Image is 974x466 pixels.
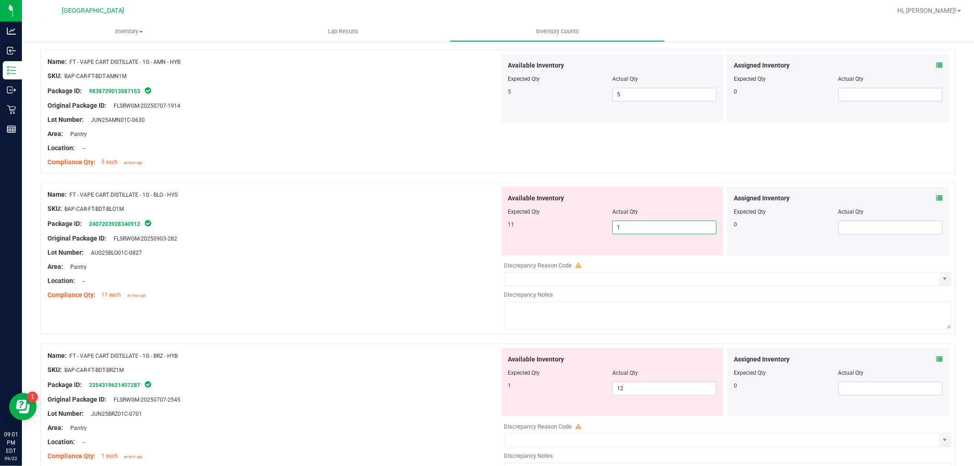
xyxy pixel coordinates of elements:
span: -- [78,439,85,445]
span: Actual Qty [612,370,638,376]
a: 9838729013587153 [89,88,140,94]
span: Hi, [PERSON_NAME]! [897,7,957,14]
span: FT - VAPE CART DISTILLATE - 1G - AMN - HYB [69,59,180,65]
div: 0 [734,88,838,96]
div: Expected Qty [734,75,838,83]
div: 0 [734,220,838,229]
a: 2254319621407287 [89,382,140,388]
span: Compliance Qty: [47,452,95,460]
span: Inventory [22,27,236,36]
span: Name: [47,58,67,65]
span: Available Inventory [508,61,564,70]
p: 09/22 [4,455,18,462]
span: Package ID: [47,381,82,388]
div: Discrepancy Notes [504,451,952,461]
inline-svg: Retail [7,105,16,114]
span: Discrepancy Reason Code [504,262,572,269]
inline-svg: Analytics [7,26,16,36]
span: BAP-CAR-FT-BDT-BLO1M [64,206,124,212]
p: 09:01 PM EDT [4,430,18,455]
span: Expected Qty [508,370,540,376]
span: Location: [47,144,75,152]
iframe: Resource center [9,393,37,420]
span: Actual Qty [612,76,638,82]
span: 11 [508,221,515,228]
span: an hour ago [124,455,142,459]
span: JUN25AMN01C-0630 [86,117,145,123]
span: Package ID: [47,220,82,227]
div: Discrepancy Notes [504,290,952,299]
span: FLSRWGM-20250903-282 [109,236,177,242]
span: Pantry [66,264,87,270]
span: -- [78,145,85,152]
span: FLSRWGM-20250707-1914 [109,103,180,109]
span: Name: [47,191,67,198]
span: AUG25BLO01C-0827 [86,250,142,256]
inline-svg: Inbound [7,46,16,55]
a: Lab Results [236,22,450,41]
span: an hour ago [127,293,146,298]
span: Original Package ID: [47,235,106,242]
span: SKU: [47,205,62,212]
span: JUN25BRZ01C-0701 [86,411,142,417]
span: Actual Qty [612,209,638,215]
span: In Sync [144,219,152,228]
div: Actual Qty [838,369,942,377]
span: 1 each [101,453,118,459]
span: Compliance Qty: [47,158,95,166]
span: Lot Number: [47,116,84,123]
span: 5 each [101,159,118,165]
span: an hour ago [124,161,142,165]
a: Inventory Counts [450,22,664,41]
span: -- [78,278,85,284]
span: FT - VAPE CART DISTILLATE - 1G - BRZ - HYB [69,353,178,359]
span: Assigned Inventory [734,61,790,70]
span: Name: [47,352,67,359]
inline-svg: Inventory [7,66,16,75]
span: Compliance Qty: [47,291,95,298]
inline-svg: Outbound [7,85,16,94]
span: FLSRWGM-20250707-2545 [109,397,180,403]
span: Expected Qty [508,209,540,215]
span: Original Package ID: [47,102,106,109]
span: SKU: [47,72,62,79]
span: Area: [47,424,63,431]
span: select [939,272,951,285]
span: Lot Number: [47,410,84,417]
span: 11 each [101,292,121,298]
span: Original Package ID: [47,396,106,403]
span: FT - VAPE CART DISTILLATE - 1G - BLO - HYS [69,192,178,198]
span: Available Inventory [508,355,564,364]
span: Location: [47,438,75,445]
div: Actual Qty [838,75,942,83]
span: [GEOGRAPHIC_DATA] [62,7,125,15]
span: Assigned Inventory [734,194,790,203]
span: select [939,434,951,446]
span: BAP-CAR-FT-BDT-BRZ1M [64,367,124,373]
span: Lot Number: [47,249,84,256]
span: Area: [47,130,63,137]
span: Expected Qty [508,76,540,82]
span: Area: [47,263,63,270]
inline-svg: Reports [7,125,16,134]
span: Inventory Counts [524,27,591,36]
span: Pantry [66,131,87,137]
span: 1 [508,382,511,389]
span: Pantry [66,425,87,431]
span: In Sync [144,86,152,95]
a: Inventory [22,22,236,41]
span: Discrepancy Reason Code [504,423,572,430]
span: BAP-CAR-FT-BDT-AMN1M [64,73,126,79]
span: Location: [47,277,75,284]
div: 0 [734,382,838,390]
input: 5 [613,88,716,101]
span: Assigned Inventory [734,355,790,364]
span: SKU: [47,366,62,373]
span: Package ID: [47,87,82,94]
div: Actual Qty [838,208,942,216]
span: Lab Results [316,27,371,36]
span: Available Inventory [508,194,564,203]
div: Expected Qty [734,208,838,216]
span: 5 [508,89,511,95]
